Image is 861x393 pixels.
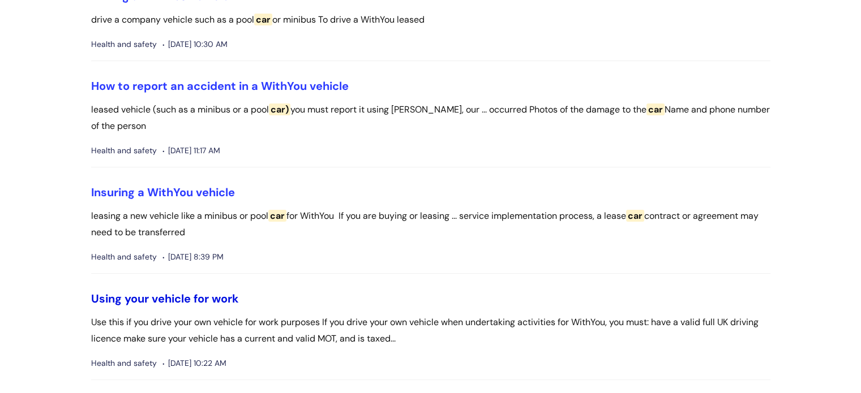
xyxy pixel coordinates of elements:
[268,210,286,222] span: car
[91,144,157,158] span: Health and safety
[162,250,224,264] span: [DATE] 8:39 PM
[626,210,644,222] span: car
[91,208,770,241] p: leasing a new vehicle like a minibus or pool for WithYou If you are buying or leasing ... service...
[91,102,770,135] p: leased vehicle (such as a minibus or a pool you must report it using [PERSON_NAME], our ... occur...
[162,356,226,370] span: [DATE] 10:22 AM
[162,144,220,158] span: [DATE] 11:17 AM
[91,12,770,28] p: drive a company vehicle such as a pool or minibus To drive a WithYou leased
[91,37,157,51] span: Health and safety
[91,356,157,370] span: Health and safety
[91,185,235,200] a: Insuring a WithYou vehicle
[162,37,228,51] span: [DATE] 10:30 AM
[254,14,272,25] span: car
[91,79,349,93] a: How to report an accident in a WithYou vehicle
[91,291,239,306] a: Using your vehicle for work
[91,314,770,347] p: Use this if you drive your own vehicle for work purposes If you drive your own vehicle when under...
[269,103,290,115] span: car)
[91,250,157,264] span: Health and safety
[646,103,665,115] span: car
